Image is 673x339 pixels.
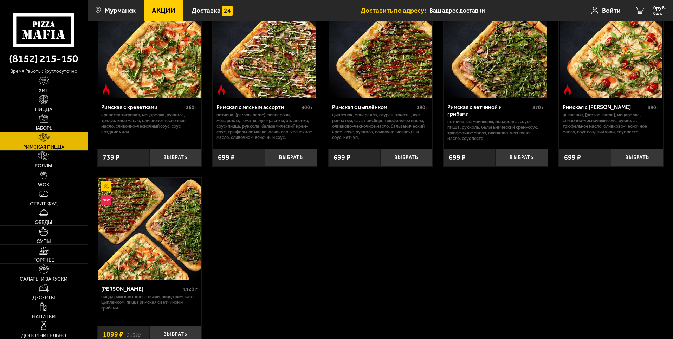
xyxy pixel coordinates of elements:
a: АкционныйНовинкаМама Миа [97,178,202,280]
button: Выбрать [380,149,432,166]
img: 15daf4d41897b9f0e9f617042186c801.svg [222,6,233,16]
button: Выбрать [265,149,317,166]
p: Пицца Римская с креветками, Пицца Римская с цыплёнком, Пицца Римская с ветчиной и грибами. [101,294,198,311]
p: креветка тигровая, моцарелла, руккола, трюфельное масло, оливково-чесночное масло, сливочно-чесно... [101,112,198,135]
span: Десерты [32,295,55,300]
span: 1899 ₽ [103,331,123,338]
span: Дополнительно [21,333,66,338]
span: 0 шт. [653,11,666,15]
div: Римская с креветками [101,104,185,110]
input: Ваш адрес доставки [429,4,564,17]
button: Выбрать [149,149,201,166]
span: Доставить по адресу: [361,7,429,14]
img: Острое блюдо [216,84,227,95]
div: Римская с ветчиной и грибами [447,104,531,117]
span: Акции [152,7,175,14]
button: Выбрать [611,149,663,166]
span: 1120 г [183,286,198,292]
span: 390 г [648,104,659,110]
span: 699 ₽ [564,154,581,161]
span: WOK [38,182,50,187]
span: Хит [39,88,48,93]
span: Напитки [32,314,56,319]
span: Горячее [33,257,54,262]
p: цыпленок, моцарелла, огурец, томаты, лук репчатый, салат айсберг, трюфельное масло, оливково-чесн... [332,112,429,140]
span: 739 ₽ [103,154,119,161]
p: ветчина, [PERSON_NAME], пепперони, моцарелла, томаты, лук красный, халапеньо, соус-пицца, руккола... [216,112,313,140]
span: 699 ₽ [449,154,466,161]
span: Салаты и закуски [20,276,67,281]
img: Острое блюдо [562,84,573,95]
div: Римская с [PERSON_NAME] [563,104,646,110]
span: 360 г [186,104,198,110]
img: Акционный [101,181,111,191]
span: Обеды [35,220,52,225]
span: Римская пицца [23,145,64,149]
span: Супы [37,239,51,244]
span: Пицца [35,107,52,112]
span: Наборы [33,126,54,130]
img: Острое блюдо [101,84,111,95]
img: Новинка [101,195,111,205]
span: 390 г [417,104,428,110]
div: Римская с мясным ассорти [216,104,300,110]
button: Выбрать [496,149,548,166]
div: Римская с цыплёнком [332,104,415,110]
span: Мурманск [105,7,136,14]
span: Стрит-фуд [30,201,58,206]
span: Доставка [192,7,221,14]
s: 2137 ₽ [127,331,141,338]
p: ветчина, шампиньоны, моцарелла, соус-пицца, руккола, бальзамический крем-соус, трюфельное масло, ... [447,119,544,141]
span: 400 г [302,104,313,110]
span: 699 ₽ [218,154,235,161]
span: Войти [602,7,621,14]
span: Роллы [35,163,52,168]
img: Мама Миа [98,178,201,280]
span: 0 руб. [653,6,666,11]
span: 699 ₽ [334,154,350,161]
p: цыпленок, [PERSON_NAME], моцарелла, сливочно-чесночный соус, руккола, трюфельное масло, оливково-... [563,112,659,135]
div: [PERSON_NAME] [101,286,182,292]
span: 370 г [532,104,544,110]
